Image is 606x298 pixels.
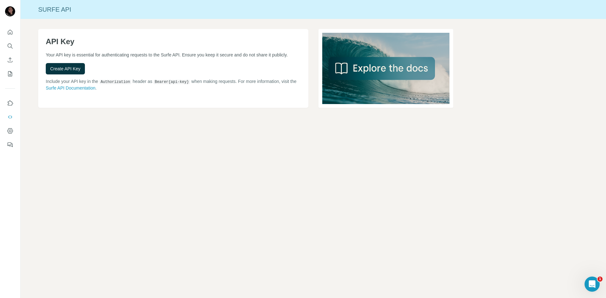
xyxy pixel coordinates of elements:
[5,54,15,66] button: Enrich CSV
[46,37,301,47] h1: API Key
[5,139,15,150] button: Feedback
[5,125,15,137] button: Dashboard
[5,111,15,123] button: Use Surfe API
[46,85,95,91] a: Surfe API Documentation
[46,78,301,91] p: Include your API key in the header as when making requests. For more information, visit the .
[99,80,132,84] code: Authorization
[153,80,190,84] code: Bearer {api-key}
[585,277,600,292] iframe: Intercom live chat
[597,277,603,282] span: 1
[46,63,85,74] button: Create API Key
[5,6,15,16] img: Avatar
[46,52,301,58] p: Your API key is essential for authenticating requests to the Surfe API. Ensure you keep it secure...
[5,40,15,52] button: Search
[50,66,80,72] span: Create API Key
[5,68,15,79] button: My lists
[5,26,15,38] button: Quick start
[21,5,606,14] div: Surfe API
[5,97,15,109] button: Use Surfe on LinkedIn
